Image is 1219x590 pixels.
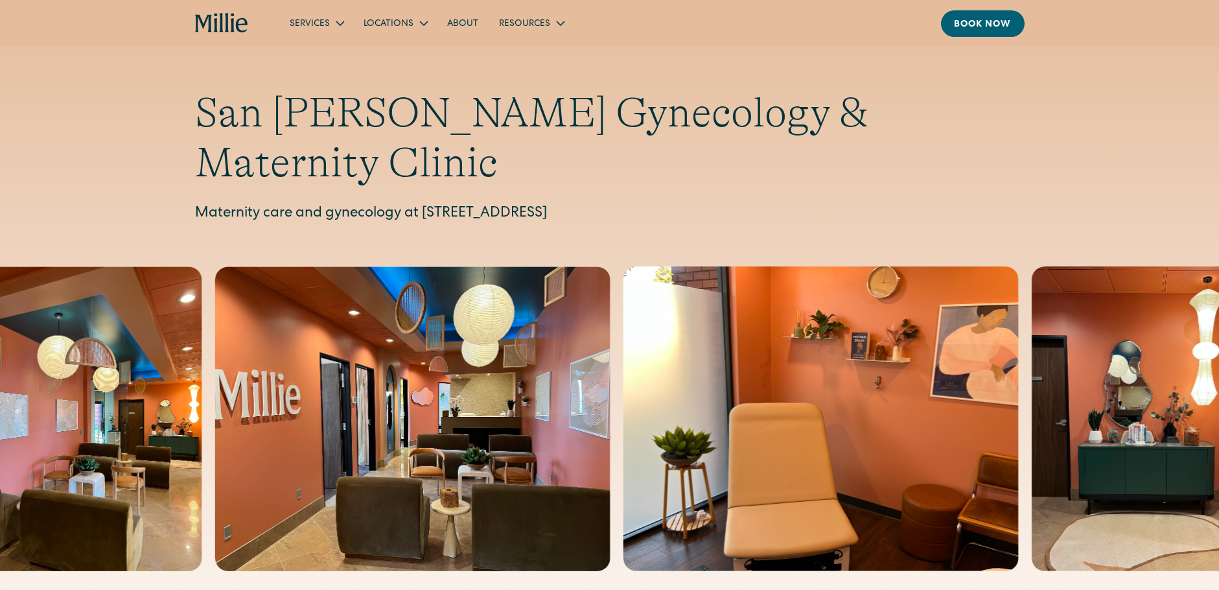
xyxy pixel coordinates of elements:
[195,204,1025,225] p: Maternity care and gynecology at [STREET_ADDRESS]
[364,18,413,31] div: Locations
[489,12,574,34] div: Resources
[279,12,353,34] div: Services
[954,18,1012,32] div: Book now
[353,12,437,34] div: Locations
[499,18,550,31] div: Resources
[195,13,249,34] a: home
[290,18,330,31] div: Services
[195,88,1025,188] h1: San [PERSON_NAME] Gynecology & Maternity Clinic
[437,12,489,34] a: About
[941,10,1025,37] a: Book now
